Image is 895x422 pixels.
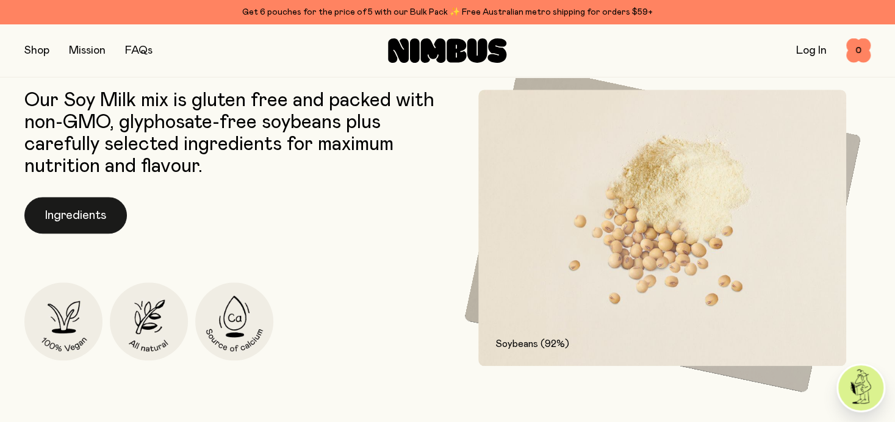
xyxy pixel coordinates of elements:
div: Get 6 pouches for the price of 5 with our Bulk Pack ✨ Free Australian metro shipping for orders $59+ [24,5,871,20]
a: Log In [796,45,827,56]
button: 0 [846,38,871,63]
img: 92% Soybeans and soybean powder [478,90,847,366]
img: agent [838,365,883,410]
p: Soybeans (92%) [495,337,830,351]
a: FAQs [125,45,153,56]
button: Ingredients [24,197,127,234]
p: Our Soy Milk mix is gluten free and packed with non-GMO, glyphosate-free soybeans plus carefully ... [24,90,442,177]
a: Mission [69,45,106,56]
